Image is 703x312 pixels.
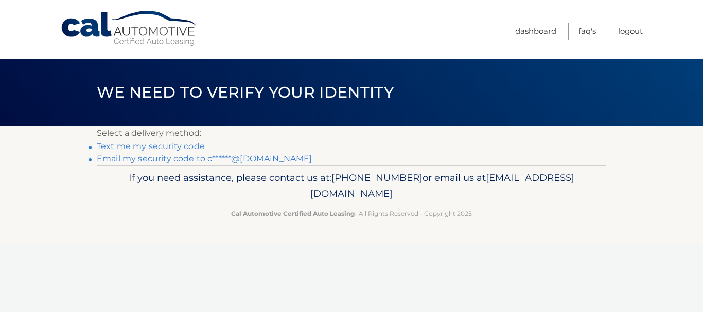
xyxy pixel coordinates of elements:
a: Dashboard [515,23,556,40]
p: - All Rights Reserved - Copyright 2025 [103,208,600,219]
span: [PHONE_NUMBER] [331,172,423,183]
a: Cal Automotive [60,10,199,47]
a: Email my security code to c******@[DOMAIN_NAME] [97,154,312,163]
p: If you need assistance, please contact us at: or email us at [103,170,600,203]
a: FAQ's [578,23,596,40]
strong: Cal Automotive Certified Auto Leasing [231,210,355,217]
a: Text me my security code [97,141,205,151]
span: We need to verify your identity [97,83,394,102]
p: Select a delivery method: [97,126,606,140]
a: Logout [618,23,643,40]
